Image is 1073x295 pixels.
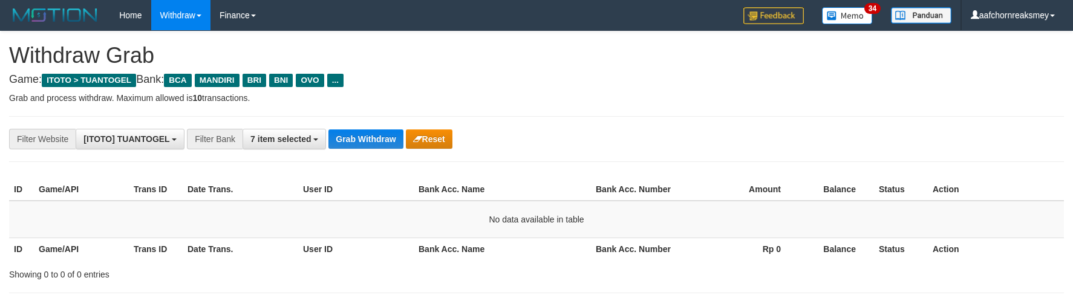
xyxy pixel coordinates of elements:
th: Game/API [34,178,129,201]
th: Game/API [34,238,129,260]
button: Grab Withdraw [328,129,403,149]
th: Rp 0 [686,238,799,260]
th: Action [928,238,1064,260]
span: OVO [296,74,324,87]
th: Bank Acc. Number [591,238,686,260]
th: Status [874,238,928,260]
td: No data available in table [9,201,1064,238]
span: ... [327,74,344,87]
img: Feedback.jpg [743,7,804,24]
h4: Game: Bank: [9,74,1064,86]
div: Filter Bank [187,129,243,149]
p: Grab and process withdraw. Maximum allowed is transactions. [9,92,1064,104]
th: Bank Acc. Name [414,178,591,201]
th: Trans ID [129,238,183,260]
th: Balance [799,178,874,201]
th: Date Trans. [183,178,298,201]
th: Date Trans. [183,238,298,260]
img: Button%20Memo.svg [822,7,873,24]
img: panduan.png [891,7,951,24]
h1: Withdraw Grab [9,44,1064,68]
span: ITOTO > TUANTOGEL [42,74,136,87]
span: 34 [864,3,881,14]
span: 7 item selected [250,134,311,144]
th: Balance [799,238,874,260]
th: Action [928,178,1064,201]
span: BCA [164,74,191,87]
span: BRI [243,74,266,87]
button: [ITOTO] TUANTOGEL [76,129,184,149]
th: User ID [298,238,414,260]
span: MANDIRI [195,74,240,87]
th: Status [874,178,928,201]
th: Bank Acc. Name [414,238,591,260]
strong: 10 [192,93,202,103]
th: Trans ID [129,178,183,201]
th: ID [9,178,34,201]
button: 7 item selected [243,129,326,149]
th: Amount [686,178,799,201]
div: Filter Website [9,129,76,149]
span: [ITOTO] TUANTOGEL [83,134,169,144]
span: BNI [269,74,293,87]
img: MOTION_logo.png [9,6,101,24]
button: Reset [406,129,452,149]
div: Showing 0 to 0 of 0 entries [9,264,438,280]
th: User ID [298,178,414,201]
th: ID [9,238,34,260]
th: Bank Acc. Number [591,178,686,201]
